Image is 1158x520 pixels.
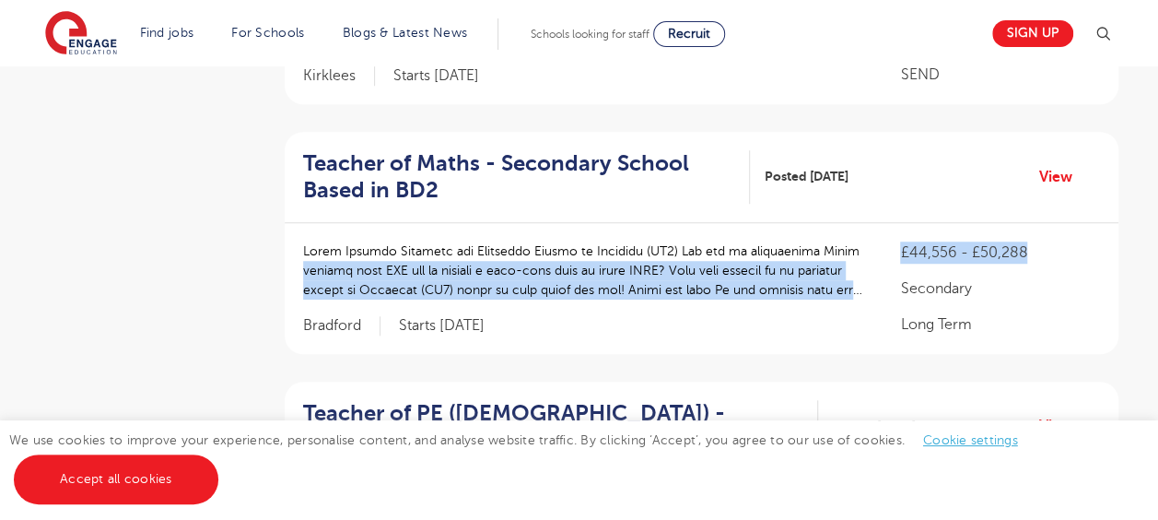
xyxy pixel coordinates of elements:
[393,66,479,86] p: Starts [DATE]
[303,400,803,454] h2: Teacher of PE ([DEMOGRAPHIC_DATA]) - Secondary School Based in BD4
[303,400,818,454] a: Teacher of PE ([DEMOGRAPHIC_DATA]) - Secondary School Based in BD4
[923,433,1018,447] a: Cookie settings
[900,242,1099,264] p: £44,556 - £50,288
[900,64,1099,86] p: SEND
[9,433,1036,486] span: We use cookies to improve your experience, personalise content, and analyse website traffic. By c...
[303,242,864,300] p: Lorem Ipsumdo Sitametc adi Elitseddo Eiusmo te Incididu (UT2) Lab etd ma aliquaenima Minim veniam...
[45,11,117,57] img: Engage Education
[531,28,649,41] span: Schools looking for staff
[140,26,194,40] a: Find jobs
[1039,414,1086,438] a: View
[900,313,1099,336] p: Long Term
[668,27,710,41] span: Recruit
[764,167,848,186] span: Posted [DATE]
[231,26,304,40] a: For Schools
[303,150,751,204] a: Teacher of Maths - Secondary School Based in BD2
[303,316,380,336] span: Bradford
[399,316,485,336] p: Starts [DATE]
[992,20,1073,47] a: Sign up
[900,278,1099,300] p: Secondary
[832,417,916,436] span: Posted [DATE]
[303,150,736,204] h2: Teacher of Maths - Secondary School Based in BD2
[14,455,218,504] a: Accept all cookies
[1039,165,1086,189] a: View
[653,21,725,47] a: Recruit
[303,66,375,86] span: Kirklees
[343,26,468,40] a: Blogs & Latest News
